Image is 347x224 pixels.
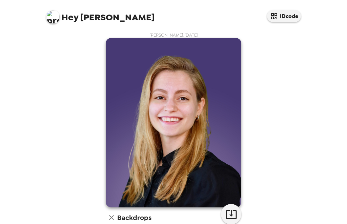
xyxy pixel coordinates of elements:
span: [PERSON_NAME] , [DATE] [149,32,198,38]
h6: Backdrops [117,212,151,223]
span: [PERSON_NAME] [46,7,155,22]
img: profile pic [46,10,60,24]
span: Hey [61,11,78,23]
button: IDcode [267,10,301,22]
img: user [106,38,241,207]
